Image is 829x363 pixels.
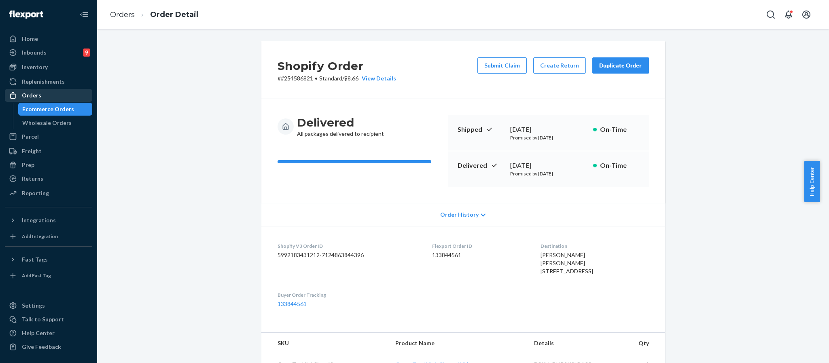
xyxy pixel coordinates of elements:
div: Prep [22,161,34,169]
button: Duplicate Order [592,57,649,74]
div: Add Integration [22,233,58,240]
div: Ecommerce Orders [22,105,74,113]
p: On-Time [600,161,639,170]
button: Create Return [533,57,586,74]
span: Standard [319,75,342,82]
button: Open Search Box [763,6,779,23]
dt: Destination [541,243,649,249]
ol: breadcrumbs [104,3,205,27]
div: Home [22,35,38,43]
dt: Flexport Order ID [432,243,528,249]
a: Inbounds9 [5,46,92,59]
th: SKU [261,333,389,354]
a: Add Integration [5,230,92,243]
div: Help Center [22,329,55,337]
a: Order Detail [150,10,198,19]
a: Ecommerce Orders [18,103,93,116]
h2: Shopify Order [278,57,396,74]
button: View Details [358,74,396,82]
div: Reporting [22,189,49,197]
div: Give Feedback [22,343,61,351]
p: Promised by [DATE] [510,134,587,141]
div: Fast Tags [22,255,48,264]
p: Shipped [458,125,504,134]
a: Home [5,32,92,45]
p: Promised by [DATE] [510,170,587,177]
button: Integrations [5,214,92,227]
div: Inventory [22,63,48,71]
a: Wholesale Orders [18,116,93,129]
a: Inventory [5,61,92,74]
dd: 5992183431212-7124863844396 [278,251,419,259]
div: Orders [22,91,41,99]
dt: Shopify V3 Order ID [278,243,419,249]
div: 9 [83,49,90,57]
a: Help Center [5,327,92,340]
span: [PERSON_NAME] [PERSON_NAME] [STREET_ADDRESS] [541,251,593,274]
div: Duplicate Order [599,61,642,70]
a: Add Fast Tag [5,269,92,282]
th: Details [528,333,617,354]
div: Wholesale Orders [22,119,72,127]
a: Settings [5,299,92,312]
dt: Buyer Order Tracking [278,291,419,298]
a: Talk to Support [5,313,92,326]
div: Replenishments [22,78,65,86]
button: Open account menu [798,6,814,23]
span: • [315,75,318,82]
a: Orders [5,89,92,102]
a: Prep [5,158,92,171]
a: Orders [110,10,135,19]
div: [DATE] [510,125,587,134]
button: Open notifications [780,6,797,23]
div: Freight [22,147,42,155]
button: Give Feedback [5,340,92,353]
p: # #254586821 / $8.66 [278,74,396,82]
a: Freight [5,145,92,158]
div: Parcel [22,133,39,141]
th: Qty [616,333,665,354]
dd: 133844561 [432,251,528,259]
button: Fast Tags [5,253,92,266]
a: Replenishments [5,75,92,88]
div: All packages delivered to recipient [297,115,384,138]
p: Delivered [458,161,504,170]
a: 133844561 [278,300,307,307]
button: Close Navigation [76,6,92,23]
a: Returns [5,172,92,185]
div: Talk to Support [22,315,64,323]
a: Reporting [5,187,92,200]
div: [DATE] [510,161,587,170]
th: Product Name [389,333,528,354]
span: Order History [440,211,479,219]
button: Help Center [804,161,820,202]
div: Integrations [22,216,56,224]
a: Parcel [5,130,92,143]
h3: Delivered [297,115,384,130]
div: Inbounds [22,49,47,57]
p: On-Time [600,125,639,134]
button: Submit Claim [477,57,527,74]
div: Returns [22,175,43,183]
img: Flexport logo [9,11,43,19]
div: Add Fast Tag [22,272,51,279]
div: Settings [22,302,45,310]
